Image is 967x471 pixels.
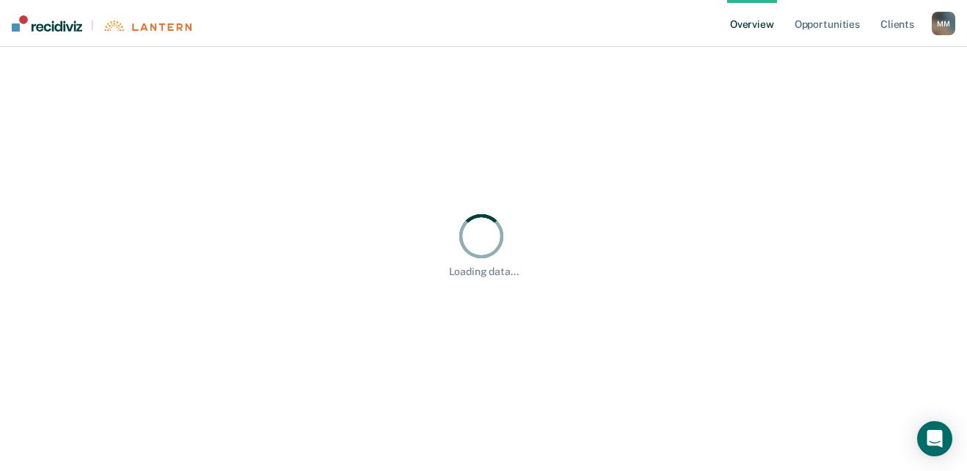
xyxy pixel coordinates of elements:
span: | [82,19,103,32]
div: Loading data... [449,266,519,278]
img: Recidiviz [12,15,82,32]
a: | [12,15,191,32]
img: Lantern [103,21,191,32]
div: Open Intercom Messenger [917,421,952,456]
button: MM [932,12,955,35]
div: M M [932,12,955,35]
